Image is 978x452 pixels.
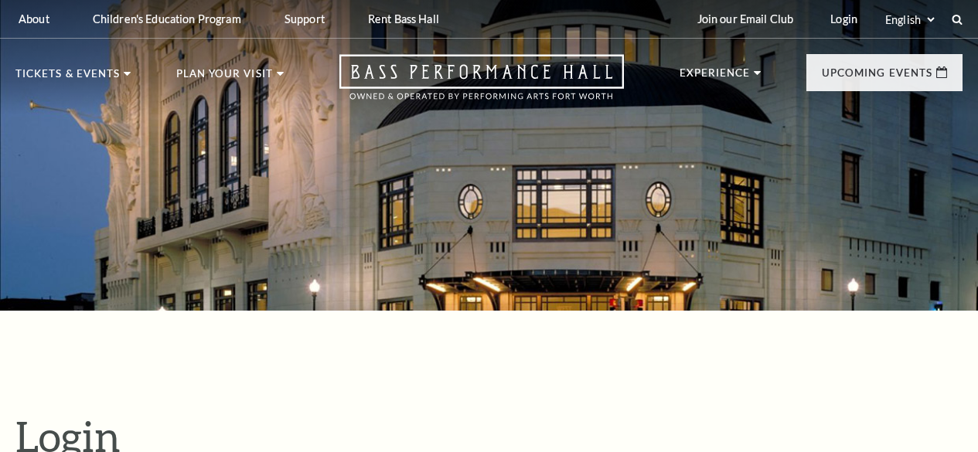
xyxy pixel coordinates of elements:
p: Children's Education Program [93,12,241,25]
p: Support [285,12,325,25]
p: Upcoming Events [822,68,932,87]
p: Rent Bass Hall [368,12,439,25]
p: About [19,12,49,25]
p: Plan Your Visit [176,69,273,87]
select: Select: [882,12,937,27]
p: Experience [680,68,751,87]
p: Tickets & Events [15,69,120,87]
